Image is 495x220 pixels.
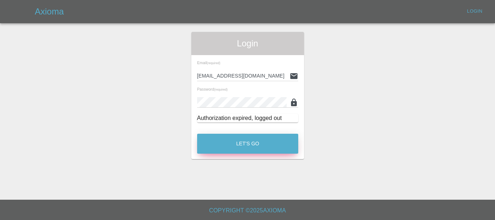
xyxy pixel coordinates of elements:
[197,38,298,49] span: Login
[6,206,489,216] h6: Copyright © 2025 Axioma
[214,88,227,91] small: (required)
[207,62,220,65] small: (required)
[197,114,298,123] div: Authorization expired, logged out
[197,87,228,91] span: Password
[35,6,64,17] h5: Axioma
[197,61,220,65] span: Email
[463,6,486,17] a: Login
[197,134,298,154] button: Let's Go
